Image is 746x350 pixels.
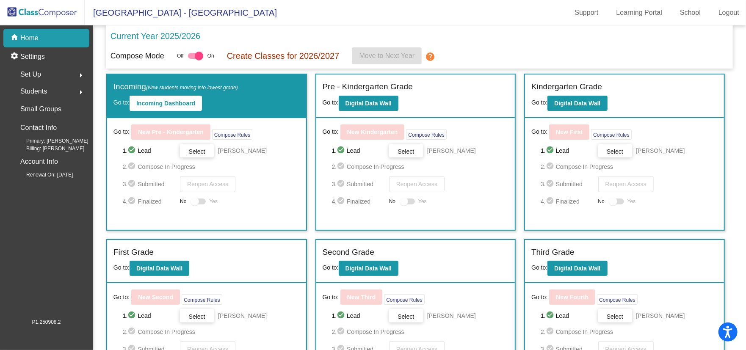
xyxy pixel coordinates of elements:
span: Go to: [113,127,130,136]
button: New Second [131,289,180,305]
button: Select [180,144,214,157]
mat-icon: check_circle [128,146,138,156]
span: Move to Next Year [359,52,415,59]
span: Reopen Access [605,181,647,187]
mat-icon: settings [10,52,20,62]
p: Current Year 2025/2026 [111,30,200,42]
p: Home [20,33,39,43]
span: [PERSON_NAME] [218,146,267,155]
button: New Fourth [549,289,595,305]
mat-icon: arrow_right [76,87,86,97]
span: [PERSON_NAME] [636,146,685,155]
span: Select [607,148,623,155]
span: Select [398,313,414,320]
button: Select [389,309,423,322]
label: Third Grade [531,246,574,259]
mat-icon: check_circle [128,179,138,189]
a: School [673,6,707,19]
span: 2. Compose In Progress [123,162,300,172]
span: Go to: [323,127,339,136]
span: Go to: [531,264,547,271]
span: Off [177,52,184,60]
button: Move to Next Year [352,47,422,64]
span: Reopen Access [187,181,228,187]
button: Compose Rules [406,129,446,140]
span: No [598,198,605,205]
mat-icon: check_circle [337,162,347,172]
button: Digital Data Wall [339,96,398,111]
span: [GEOGRAPHIC_DATA] - [GEOGRAPHIC_DATA] [85,6,277,19]
b: Digital Data Wall [554,265,600,272]
span: 1. Lead [123,146,176,156]
span: 2. Compose In Progress [123,327,300,337]
b: Digital Data Wall [136,265,182,272]
button: Compose Rules [384,294,424,305]
b: Digital Data Wall [554,100,600,107]
span: Go to: [323,293,339,302]
mat-icon: check_circle [546,311,556,321]
mat-icon: home [10,33,20,43]
button: Select [389,144,423,157]
button: Incoming Dashboard [130,96,202,111]
span: Students [20,85,47,97]
span: Select [607,313,623,320]
span: Primary: [PERSON_NAME] [13,137,88,145]
span: 1. Lead [332,311,385,321]
span: Go to: [113,99,130,106]
mat-icon: check_circle [337,311,347,321]
span: 2. Compose In Progress [541,327,718,337]
span: 1. Lead [123,311,176,321]
button: Digital Data Wall [547,96,607,111]
button: Select [598,309,632,322]
span: 3. Submitted [123,179,176,189]
span: 1. Lead [541,311,594,321]
span: On [207,52,214,60]
p: Account Info [20,156,58,168]
b: Digital Data Wall [345,100,392,107]
mat-icon: check_circle [128,162,138,172]
button: Select [598,144,632,157]
button: Compose Rules [591,129,631,140]
b: New Fourth [556,294,589,300]
span: 1. Lead [541,146,594,156]
span: [PERSON_NAME] [218,311,267,320]
span: No [180,198,186,205]
button: Select [180,309,214,322]
span: Go to: [323,264,339,271]
span: [PERSON_NAME] [636,311,685,320]
button: New Kindergarten [340,124,405,140]
mat-icon: check_circle [546,327,556,337]
mat-icon: check_circle [337,196,347,207]
mat-icon: arrow_right [76,70,86,80]
mat-icon: check_circle [128,327,138,337]
span: Renewal On: [DATE] [13,171,73,179]
b: Incoming Dashboard [136,100,195,107]
a: Support [568,6,605,19]
button: Compose Rules [182,294,222,305]
span: Select [189,313,205,320]
span: No [389,198,395,205]
button: Reopen Access [180,176,235,192]
mat-icon: check_circle [546,179,556,189]
p: Settings [20,52,45,62]
b: New Third [347,294,376,300]
span: Select [398,148,414,155]
mat-icon: check_circle [546,196,556,207]
b: New Second [138,294,173,300]
span: Go to: [113,264,130,271]
span: Go to: [113,293,130,302]
button: Compose Rules [597,294,637,305]
p: Create Classes for 2026/2027 [227,50,340,62]
mat-icon: check_circle [337,146,347,156]
label: Incoming [113,81,238,93]
span: 4. Finalized [123,196,176,207]
span: Yes [209,196,218,207]
button: Reopen Access [598,176,654,192]
span: 1. Lead [332,146,385,156]
label: Second Grade [323,246,375,259]
button: New Third [340,289,383,305]
p: Small Groups [20,103,61,115]
span: Go to: [531,99,547,106]
span: 4. Finalized [332,196,385,207]
p: Compose Mode [111,50,164,62]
